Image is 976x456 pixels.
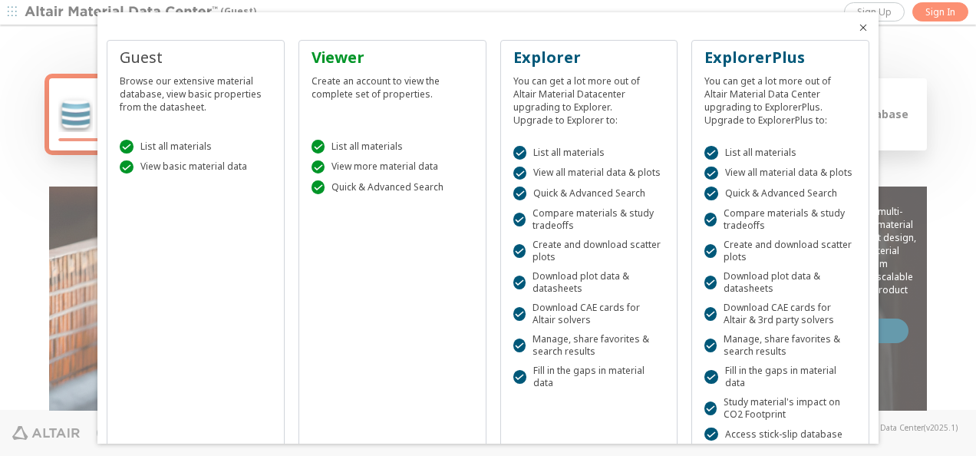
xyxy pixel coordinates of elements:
[513,207,665,232] div: Compare materials & study tradeoffs
[513,276,526,289] div: 
[513,187,527,200] div: 
[704,47,856,68] div: ExplorerPlus
[513,302,665,326] div: Download CAE cards for Altair solvers
[704,401,717,415] div: 
[312,160,473,174] div: View more material data
[704,270,856,295] div: Download plot data & datasheets
[857,21,869,34] button: Close
[120,160,134,174] div: 
[513,270,665,295] div: Download plot data & datasheets
[704,307,717,321] div: 
[513,365,665,389] div: Fill in the gaps in material data
[704,213,717,226] div: 
[513,187,665,200] div: Quick & Advanced Search
[704,68,856,127] div: You can get a lot more out of Altair Material Data Center upgrading to ExplorerPlus. Upgrade to E...
[704,302,856,326] div: Download CAE cards for Altair & 3rd party solvers
[312,47,473,68] div: Viewer
[704,239,856,263] div: Create and download scatter plots
[513,167,665,180] div: View all material data & plots
[513,339,526,352] div: 
[513,146,527,160] div: 
[704,146,718,160] div: 
[704,207,856,232] div: Compare materials & study tradeoffs
[513,333,665,358] div: Manage, share favorites & search results
[704,244,717,258] div: 
[704,146,856,160] div: List all materials
[704,339,717,352] div: 
[120,160,272,174] div: View basic material data
[312,140,473,154] div: List all materials
[513,47,665,68] div: Explorer
[704,396,856,421] div: Study material's impact on CO2 Footprint
[513,307,526,321] div: 
[312,180,325,194] div: 
[120,47,272,68] div: Guest
[704,187,718,200] div: 
[120,140,272,154] div: List all materials
[120,68,272,114] div: Browse our extensive material database, view basic properties from the datasheet.
[312,160,325,174] div: 
[704,167,718,180] div: 
[704,365,856,389] div: Fill in the gaps in material data
[513,167,527,180] div: 
[312,140,325,154] div: 
[513,239,665,263] div: Create and download scatter plots
[513,370,526,384] div: 
[704,276,717,289] div: 
[513,146,665,160] div: List all materials
[704,187,856,200] div: Quick & Advanced Search
[704,370,717,384] div: 
[704,428,718,441] div: 
[513,244,526,258] div: 
[513,68,665,127] div: You can get a lot more out of Altair Material Datacenter upgrading to Explorer. Upgrade to Explor...
[704,333,856,358] div: Manage, share favorites & search results
[704,428,856,441] div: Access stick-slip database
[513,213,526,226] div: 
[312,180,473,194] div: Quick & Advanced Search
[120,140,134,154] div: 
[312,68,473,101] div: Create an account to view the complete set of properties.
[704,167,856,180] div: View all material data & plots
